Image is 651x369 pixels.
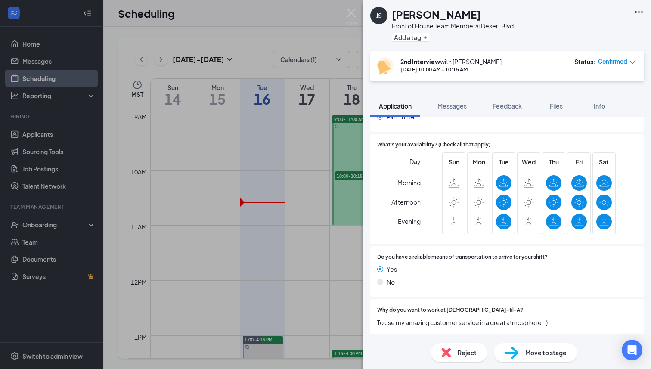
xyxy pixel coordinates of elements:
span: What's your availability? (Check all that apply) [377,141,490,149]
div: Front of House Team Member at Desert Blvd. [392,22,515,30]
span: Yes [387,264,397,274]
div: Open Intercom Messenger [622,340,642,360]
span: Why do you want to work at [DEMOGRAPHIC_DATA]-fil-A? [377,306,523,314]
span: Messages [437,102,467,110]
svg: Plus [423,35,428,40]
button: PlusAdd a tag [392,33,430,42]
span: No [387,277,395,287]
span: Afternoon [391,194,421,210]
span: Part-Time [387,112,415,121]
span: Sat [596,157,612,167]
div: with [PERSON_NAME] [400,57,502,66]
span: To use my amazing customer service in a great atmosphere. :) [377,318,637,327]
span: Sun [446,157,462,167]
span: Mon [471,157,487,167]
span: down [629,59,635,65]
div: JS [376,11,382,20]
span: Reject [458,348,477,357]
span: Application [379,102,412,110]
span: Files [550,102,563,110]
span: Morning [397,175,421,190]
span: Info [594,102,605,110]
h1: [PERSON_NAME] [392,7,481,22]
span: Tue [496,157,512,167]
svg: Ellipses [634,7,644,17]
span: Fri [571,157,587,167]
span: Thu [546,157,561,167]
div: [DATE] 10:00 AM - 10:15 AM [400,66,502,73]
span: Evening [398,214,421,229]
span: Confirmed [598,57,627,66]
span: Feedback [493,102,522,110]
span: Do you have a reliable means of transportation to arrive for your shift? [377,253,548,261]
span: Wed [521,157,536,167]
b: 2nd Interview [400,58,440,65]
div: Status : [574,57,595,66]
span: Move to stage [525,348,567,357]
span: Day [409,157,421,166]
